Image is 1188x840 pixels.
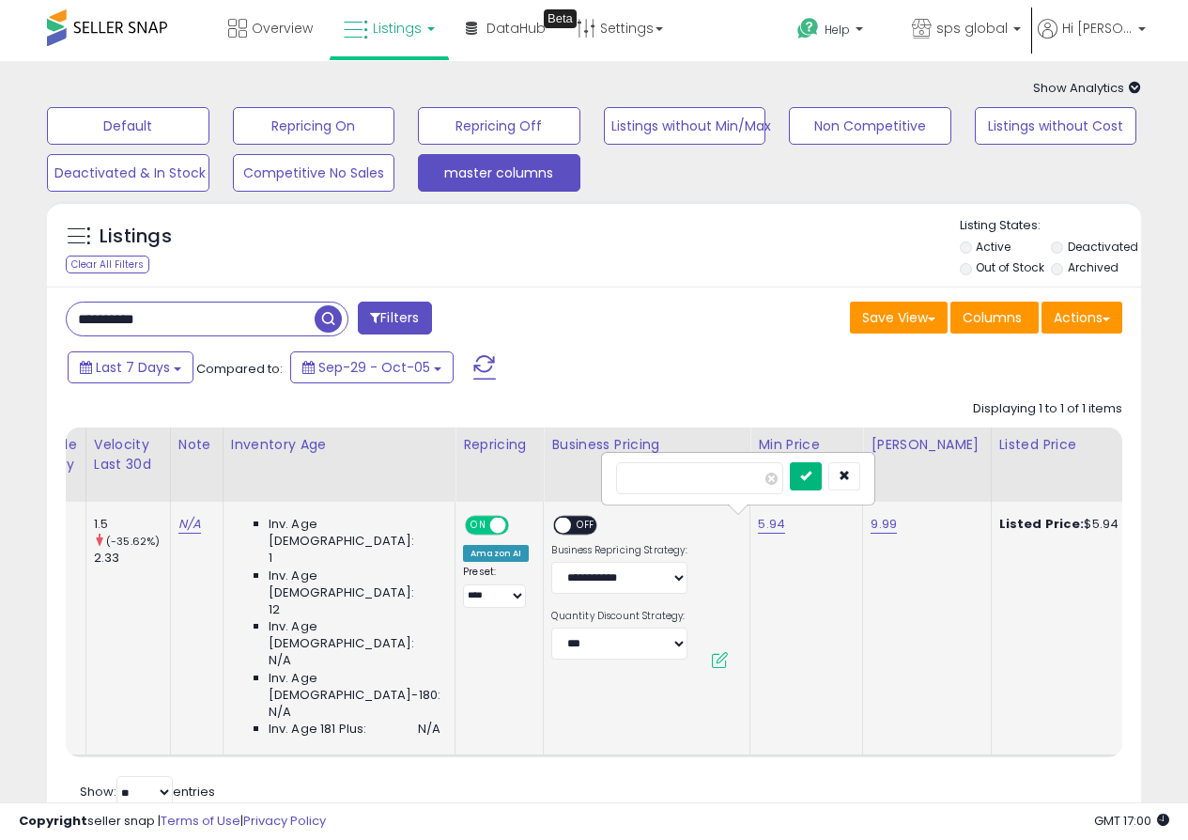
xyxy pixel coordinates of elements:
button: Non Competitive [789,107,951,145]
div: Fulfillable Quantity [13,435,78,474]
button: Sep-29 - Oct-05 [290,351,454,383]
a: Privacy Policy [243,812,326,830]
div: Listed Price [999,435,1162,455]
div: Min Price [758,435,855,455]
div: Velocity Last 30d [94,435,162,474]
span: Last 7 Days [96,358,170,377]
i: Get Help [796,17,820,40]
a: N/A [178,515,201,534]
div: Displaying 1 to 1 of 1 items [973,400,1122,418]
button: Repricing Off [418,107,580,145]
span: OFF [506,518,536,534]
span: 12 [269,601,280,618]
a: 9.99 [871,515,897,534]
span: 2025-10-13 17:00 GMT [1094,812,1169,830]
div: Amazon AI [463,545,529,562]
span: 1 [269,550,272,567]
button: Last 7 Days [68,351,193,383]
span: N/A [269,652,291,669]
label: Deactivated [1068,239,1138,255]
small: (-35.62%) [106,534,160,549]
button: master columns [418,154,580,192]
span: Compared to: [196,360,283,378]
a: 5.94 [758,515,785,534]
span: Columns [963,308,1022,327]
button: Listings without Min/Max [604,107,766,145]
span: Sep-29 - Oct-05 [318,358,430,377]
span: Hi [PERSON_NAME] [1062,19,1133,38]
button: Columns [950,302,1039,334]
div: 1.5 [94,516,170,533]
p: Listing States: [960,217,1141,235]
label: Archived [1068,259,1119,275]
span: DataHub [486,19,546,38]
label: Active [976,239,1011,255]
div: Tooltip anchor [544,9,577,28]
div: $5.94 [999,516,1155,533]
div: 2.33 [94,550,170,567]
strong: Copyright [19,812,87,830]
a: Terms of Use [161,812,240,830]
span: sps global [936,19,1008,38]
span: Inv. Age [DEMOGRAPHIC_DATA]: [269,568,440,601]
div: Business Pricing [551,435,742,455]
button: Filters [358,302,431,334]
span: ON [467,518,490,534]
button: Save View [850,302,948,334]
div: Note [178,435,215,455]
label: Quantity Discount Strategy: [551,610,687,623]
span: Inv. Age [DEMOGRAPHIC_DATA]: [269,618,440,652]
button: Repricing On [233,107,395,145]
button: Actions [1041,302,1122,334]
label: Out of Stock [976,259,1044,275]
button: Competitive No Sales [233,154,395,192]
a: Hi [PERSON_NAME] [1038,19,1146,61]
b: Listed Price: [999,515,1085,533]
span: Show: entries [80,783,215,801]
span: OFF [572,518,602,534]
a: Help [782,3,895,61]
span: Inv. Age [DEMOGRAPHIC_DATA]-180: [269,670,440,704]
div: Clear All Filters [66,256,149,273]
button: Listings without Cost [975,107,1137,145]
div: seller snap | | [19,813,326,831]
button: Default [47,107,209,145]
div: [PERSON_NAME] [871,435,982,455]
h5: Listings [100,224,172,250]
span: Inv. Age [DEMOGRAPHIC_DATA]: [269,516,440,550]
label: Business Repricing Strategy: [551,544,687,557]
span: Listings [373,19,422,38]
span: Help [825,22,850,38]
span: Inv. Age 181 Plus: [269,721,367,738]
span: N/A [269,704,291,721]
div: Preset: [463,566,529,608]
span: N/A [418,721,440,738]
button: Deactivated & In Stock [47,154,209,192]
div: Repricing [463,435,535,455]
span: Show Analytics [1033,79,1141,97]
div: Inventory Age [231,435,447,455]
span: Overview [252,19,313,38]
